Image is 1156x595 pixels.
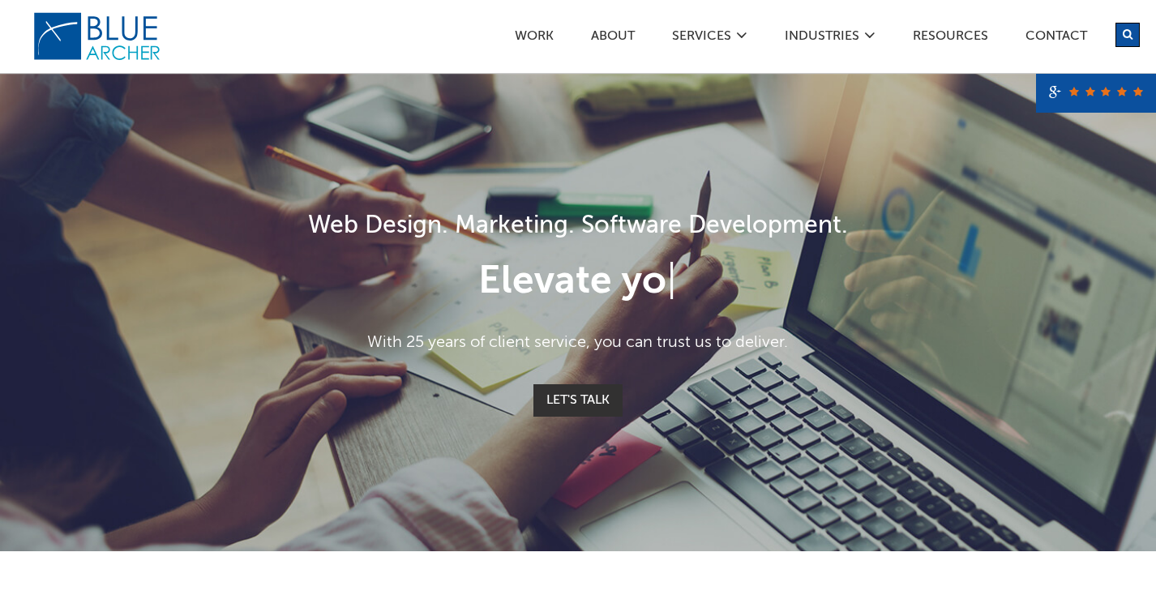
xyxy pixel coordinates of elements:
[1025,30,1088,47] a: Contact
[533,384,623,417] a: Let's Talk
[478,263,666,302] span: Elevate yo
[590,30,636,47] a: ABOUT
[912,30,989,47] a: Resources
[32,11,162,62] img: Blue Archer Logo
[514,30,554,47] a: Work
[784,30,860,47] a: Industries
[666,263,677,302] span: |
[671,30,732,47] a: SERVICES
[126,208,1030,245] h1: Web Design. Marketing. Software Development.
[126,331,1030,355] p: With 25 years of client service, you can trust us to deliver.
